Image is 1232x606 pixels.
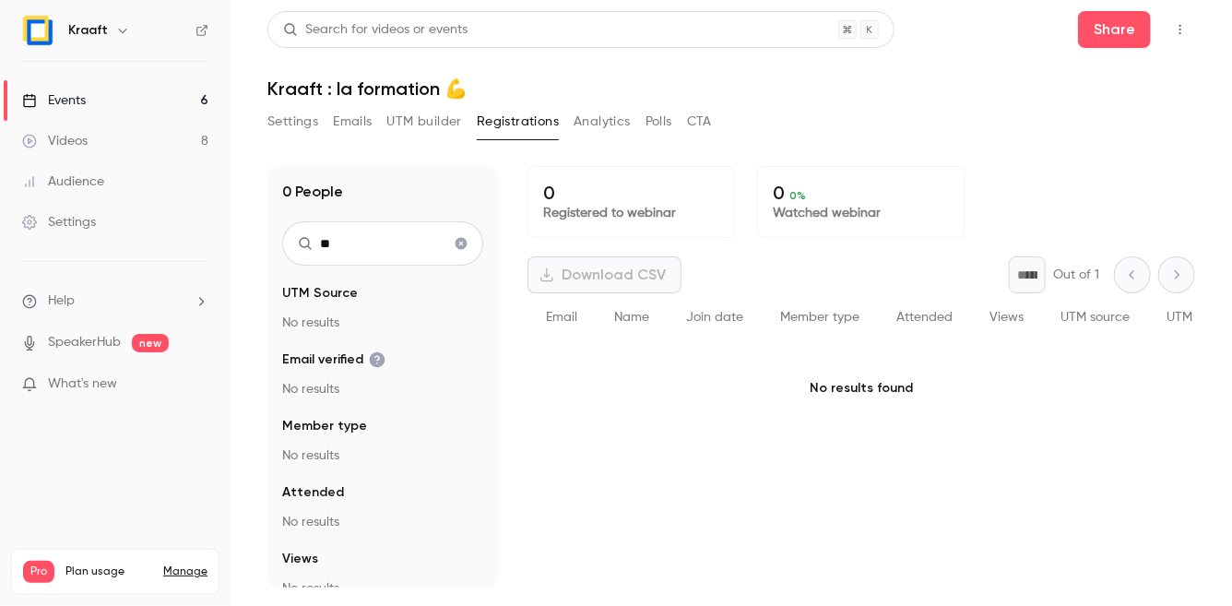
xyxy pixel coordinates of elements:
[686,311,743,324] span: Join date
[527,342,1195,434] p: No results found
[543,182,719,204] p: 0
[896,311,953,324] span: Attended
[132,334,169,352] span: new
[387,107,462,137] button: UTM builder
[23,16,53,45] img: Kraaft
[282,579,483,598] p: No results
[22,213,96,232] div: Settings
[48,374,117,394] span: What's new
[1078,11,1151,48] button: Share
[282,417,367,435] span: Member type
[283,20,468,40] div: Search for videos or events
[282,446,483,465] p: No results
[1060,311,1130,324] span: UTM source
[267,107,318,137] button: Settings
[687,107,712,137] button: CTA
[68,21,108,40] h6: Kraaft
[282,483,344,502] span: Attended
[267,77,1195,100] h1: Kraaft : la formation 💪
[22,132,88,150] div: Videos
[1053,266,1099,284] p: Out of 1
[282,513,483,531] p: No results
[282,284,358,303] span: UTM Source
[333,107,372,137] button: Emails
[22,291,208,311] li: help-dropdown-opener
[780,311,859,324] span: Member type
[477,107,559,137] button: Registrations
[614,311,649,324] span: Name
[186,376,208,393] iframe: Noticeable Trigger
[65,564,152,579] span: Plan usage
[48,333,121,352] a: SpeakerHub
[282,351,385,369] span: Email verified
[48,291,75,311] span: Help
[282,314,483,332] p: No results
[646,107,672,137] button: Polls
[163,564,207,579] a: Manage
[282,550,318,568] span: Views
[789,189,806,202] span: 0 %
[773,182,949,204] p: 0
[574,107,631,137] button: Analytics
[989,311,1024,324] span: Views
[22,172,104,191] div: Audience
[23,561,54,583] span: Pro
[546,311,577,324] span: Email
[773,204,949,222] p: Watched webinar
[282,181,343,203] h1: 0 People
[22,91,86,110] div: Events
[446,229,476,258] button: Clear search
[282,380,483,398] p: No results
[543,204,719,222] p: Registered to webinar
